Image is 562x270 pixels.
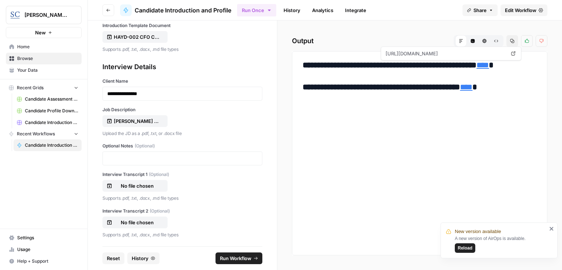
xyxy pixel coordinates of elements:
[6,232,82,244] a: Settings
[102,46,262,53] p: Supports .pdf, .txt, .docx, .md file types
[102,217,168,228] button: No file chosen
[462,4,498,16] button: Share
[102,31,168,43] button: HAYD-002 CFO Candidate Introduction Template.docx
[107,255,120,262] span: Reset
[132,255,149,262] span: History
[102,62,262,72] div: Interview Details
[102,195,262,202] p: Supports .pdf, .txt, .docx, .md file types
[102,106,262,113] label: Job Description
[6,128,82,139] button: Recent Workflows
[473,7,487,14] span: Share
[455,235,547,253] div: A new version of AirOps is available.
[17,44,78,50] span: Home
[505,7,536,14] span: Edit Workflow
[102,231,262,239] p: Supports .pdf, .txt, .docx, .md file types
[25,11,69,19] span: [PERSON_NAME] [GEOGRAPHIC_DATA]
[6,82,82,93] button: Recent Grids
[14,117,82,128] a: Candidate Introduction Download Sheet
[17,67,78,74] span: Your Data
[17,85,44,91] span: Recent Grids
[135,6,231,15] span: Candidate Introduction and Profile
[308,4,338,16] a: Analytics
[17,258,78,265] span: Help + Support
[14,139,82,151] a: Candidate Introduction and Profile
[6,64,82,76] a: Your Data
[25,96,78,102] span: Candidate Assessment Download Sheet
[102,78,262,85] label: Client Name
[6,255,82,267] button: Help + Support
[25,119,78,126] span: Candidate Introduction Download Sheet
[102,143,262,149] label: Optional Notes
[102,130,262,137] p: Upload the JD as a .pdf, .txt, or .docx file
[114,33,161,41] p: HAYD-002 CFO Candidate Introduction Template.docx
[237,4,276,16] button: Run Once
[35,29,46,36] span: New
[17,55,78,62] span: Browse
[17,246,78,253] span: Usage
[17,235,78,241] span: Settings
[216,252,262,264] button: Run Workflow
[25,108,78,114] span: Candidate Profile Download Sheet
[6,41,82,53] a: Home
[102,115,168,127] button: [PERSON_NAME] CFO Recruitment Profile.pdf
[102,252,124,264] button: Reset
[6,6,82,24] button: Workspace: Stanton Chase Nashville
[102,208,262,214] label: Interview Transcript 2
[135,143,155,149] span: (Optional)
[8,8,22,22] img: Stanton Chase Nashville Logo
[341,4,371,16] a: Integrate
[279,4,305,16] a: History
[114,117,161,125] p: [PERSON_NAME] CFO Recruitment Profile.pdf
[102,180,168,192] button: No file chosen
[120,4,231,16] a: Candidate Introduction and Profile
[102,171,262,178] label: Interview Transcript 1
[220,255,251,262] span: Run Workflow
[384,47,507,60] span: [URL][DOMAIN_NAME]
[150,208,170,214] span: (Optional)
[14,105,82,117] a: Candidate Profile Download Sheet
[14,93,82,105] a: Candidate Assessment Download Sheet
[455,228,501,235] span: New version available
[25,142,78,149] span: Candidate Introduction and Profile
[149,171,169,178] span: (Optional)
[6,27,82,38] button: New
[114,182,161,190] p: No file chosen
[114,219,161,226] p: No file chosen
[292,35,547,47] h2: Output
[102,22,262,29] label: Introduction Template Document
[127,252,160,264] button: History
[455,243,475,253] button: Reload
[6,53,82,64] a: Browse
[6,244,82,255] a: Usage
[458,245,472,251] span: Reload
[549,226,554,232] button: close
[17,131,55,137] span: Recent Workflows
[501,4,547,16] a: Edit Workflow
